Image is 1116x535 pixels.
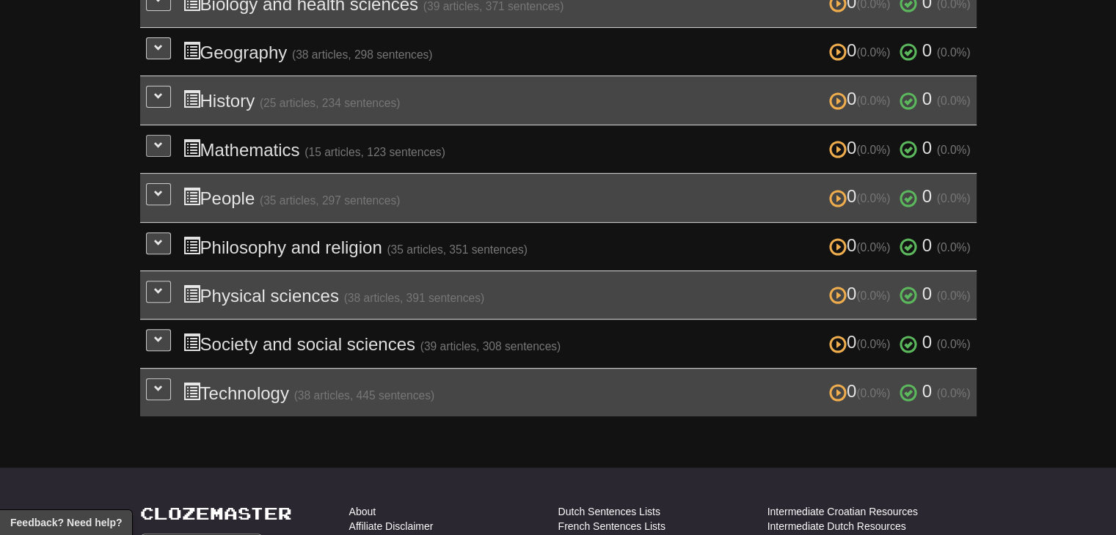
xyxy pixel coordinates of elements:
small: (0.0%) [937,387,971,399]
span: 0 [922,284,932,303]
small: (15 articles, 123 sentences) [304,146,445,158]
span: 0 [829,235,895,255]
small: (0.0%) [856,46,890,59]
span: 0 [922,186,932,206]
small: (0.0%) [937,192,971,204]
span: 0 [829,332,895,352]
small: (0.0%) [937,46,971,59]
small: (38 articles, 298 sentences) [292,48,433,61]
small: (0.0%) [856,95,890,107]
span: 0 [829,186,895,206]
span: 0 [829,381,895,401]
span: 0 [922,332,932,352]
small: (0.0%) [937,241,971,254]
span: 0 [922,138,932,158]
a: About [349,504,376,519]
a: Dutch Sentences Lists [558,504,660,519]
small: (0.0%) [856,289,890,302]
small: (0.0%) [937,338,971,350]
a: Intermediate Croatian Resources [767,504,918,519]
h3: Philosophy and religion [183,236,971,257]
span: 0 [829,89,895,108]
small: (35 articles, 297 sentences) [260,194,401,207]
small: (25 articles, 234 sentences) [260,97,401,109]
h3: Mathematics [183,139,971,160]
small: (0.0%) [937,95,971,107]
small: (39 articles, 308 sentences) [420,340,561,353]
a: French Sentences Lists [558,519,665,534]
small: (0.0%) [856,241,890,254]
small: (0.0%) [937,144,971,156]
span: 0 [829,284,895,303]
small: (38 articles, 445 sentences) [294,389,435,402]
span: 0 [829,138,895,158]
small: (0.0%) [937,289,971,302]
span: 0 [922,89,932,108]
small: (0.0%) [856,144,890,156]
span: 0 [922,40,932,60]
small: (0.0%) [856,192,890,204]
h3: Society and social sciences [183,333,971,354]
span: 0 [922,381,932,401]
span: Open feedback widget [10,515,122,530]
h3: Physical sciences [183,284,971,306]
a: Intermediate Dutch Resources [767,519,906,534]
small: (0.0%) [856,387,890,399]
h3: History [183,89,971,111]
small: (0.0%) [856,338,890,350]
span: 0 [922,235,932,255]
span: 0 [829,40,895,60]
small: (35 articles, 351 sentences) [387,243,528,256]
a: Affiliate Disclaimer [349,519,434,534]
h3: Geography [183,41,971,62]
h3: People [183,187,971,208]
h3: Technology [183,382,971,403]
a: Clozemaster [140,504,292,523]
small: (38 articles, 391 sentences) [344,292,485,304]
